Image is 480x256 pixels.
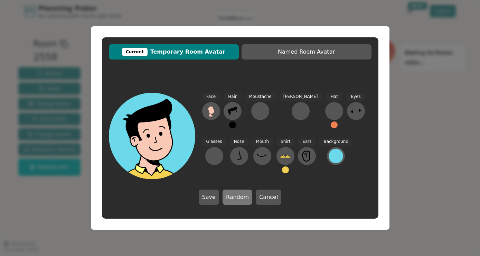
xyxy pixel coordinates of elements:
button: CurrentTemporary Room Avatar [109,44,239,60]
span: Temporary Room Avatar [112,48,235,56]
span: Eyes [347,93,365,101]
button: Save [199,190,219,205]
span: Mouth [252,138,273,146]
span: Glasses [202,138,226,146]
span: Face [202,93,220,101]
div: Current [122,48,148,56]
button: Random [223,190,252,205]
span: Hair [224,93,241,101]
span: Moustache [245,93,276,101]
button: Cancel [256,190,281,205]
span: Ears [298,138,316,146]
span: Background [319,138,352,146]
span: Named Room Avatar [245,48,368,56]
span: [PERSON_NAME] [279,93,322,101]
span: Hat [327,93,342,101]
button: Named Room Avatar [242,44,371,60]
span: Nose [230,138,248,146]
span: Shirt [276,138,294,146]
